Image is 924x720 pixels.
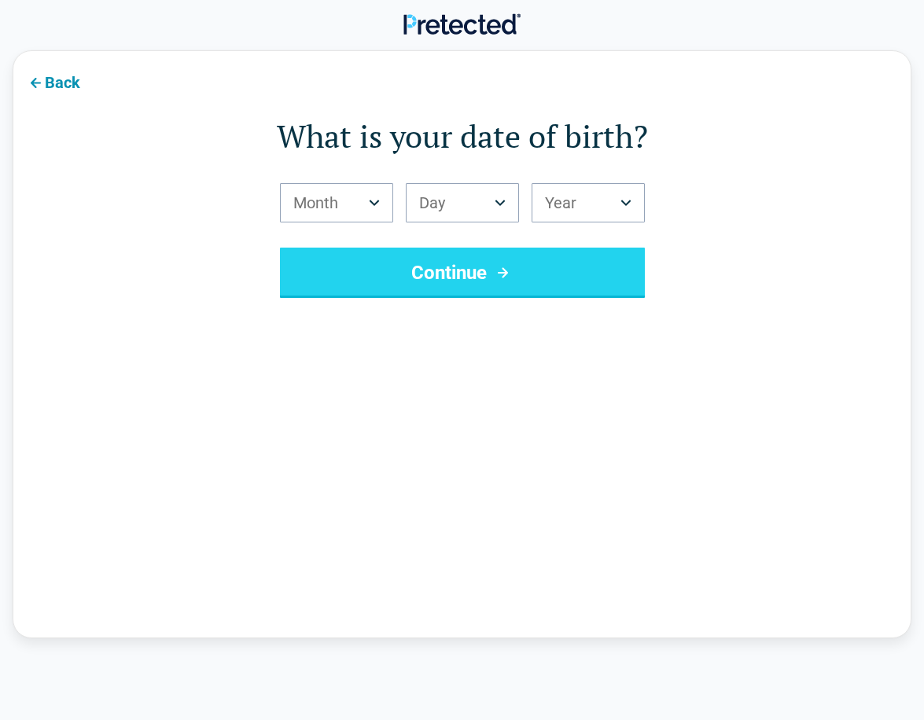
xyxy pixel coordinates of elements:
button: Birth Year [532,183,645,222]
button: Birth Day [406,183,519,222]
button: Continue [280,248,645,298]
button: Birth Month [280,183,393,222]
h1: What is your date of birth? [76,114,848,158]
button: Back [13,64,93,99]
